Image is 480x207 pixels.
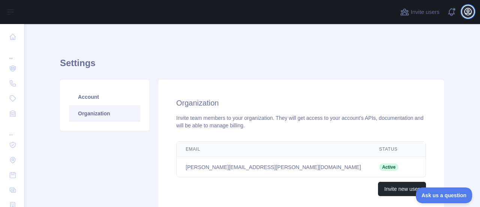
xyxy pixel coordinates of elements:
span: Active [379,163,399,171]
span: Invite users [411,8,439,17]
iframe: Toggle Customer Support [416,187,472,203]
a: Account [69,89,140,105]
th: Email [177,142,370,157]
div: Invite team members to your organization. They will get access to your account's APIs, documentat... [176,114,426,129]
button: Invite new user [378,182,426,196]
div: ... [6,45,18,60]
h1: Settings [60,57,444,75]
td: [PERSON_NAME][EMAIL_ADDRESS][PERSON_NAME][DOMAIN_NAME] [177,157,370,177]
a: Organization [69,105,140,122]
th: Status [370,142,408,157]
button: Invite users [399,6,441,18]
h2: Organization [176,98,426,108]
div: ... [6,122,18,137]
